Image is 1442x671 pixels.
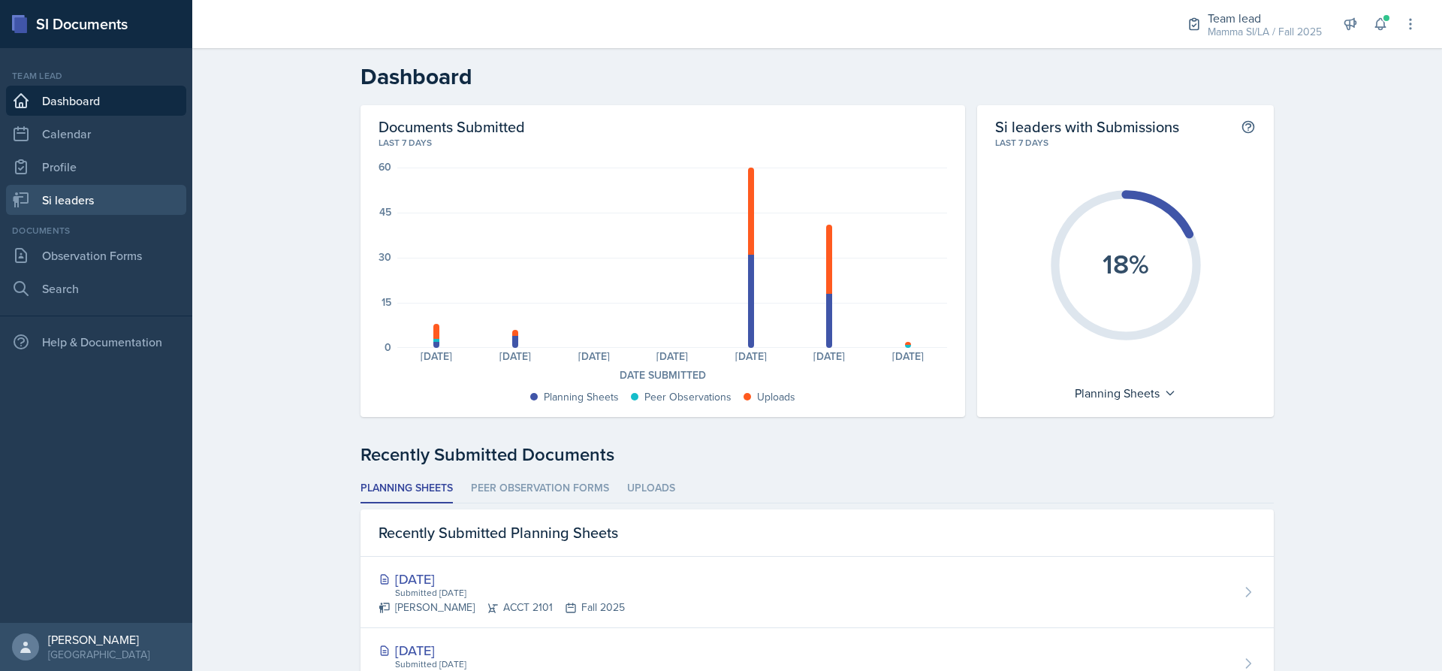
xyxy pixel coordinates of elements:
div: 15 [382,297,391,307]
div: Last 7 days [379,136,947,150]
div: [DATE] [379,569,625,589]
li: Uploads [627,474,675,503]
div: Recently Submitted Planning Sheets [360,509,1274,557]
a: Profile [6,152,186,182]
li: Planning Sheets [360,474,453,503]
a: Calendar [6,119,186,149]
div: Peer Observations [644,389,732,405]
text: 18% [1103,244,1149,283]
div: [DATE] [790,351,869,361]
div: [PERSON_NAME] ACCT 2101 Fall 2025 [379,600,625,615]
a: Observation Forms [6,240,186,271]
div: Submitted [DATE] [394,586,625,600]
div: [PERSON_NAME] [48,632,149,647]
a: Search [6,274,186,304]
div: [DATE] [633,351,712,361]
div: Submitted [DATE] [394,657,624,671]
h2: Dashboard [360,63,1274,90]
div: 60 [379,162,391,172]
a: Si leaders [6,185,186,215]
a: Dashboard [6,86,186,116]
div: [DATE] [554,351,633,361]
div: [DATE] [869,351,948,361]
div: Team lead [6,69,186,83]
div: Date Submitted [379,367,947,383]
div: Planning Sheets [544,389,619,405]
div: Recently Submitted Documents [360,441,1274,468]
h2: Si leaders with Submissions [995,117,1179,136]
div: Team lead [1208,9,1322,27]
div: [DATE] [397,351,476,361]
div: Help & Documentation [6,327,186,357]
div: Planning Sheets [1067,381,1184,405]
div: [GEOGRAPHIC_DATA] [48,647,149,662]
div: Uploads [757,389,795,405]
h2: Documents Submitted [379,117,947,136]
li: Peer Observation Forms [471,474,609,503]
a: [DATE] Submitted [DATE] [PERSON_NAME]ACCT 2101Fall 2025 [360,557,1274,628]
div: 45 [379,207,391,217]
div: Last 7 days [995,136,1256,150]
div: 0 [385,342,391,352]
div: 30 [379,252,391,262]
div: [DATE] [712,351,791,361]
div: [DATE] [379,640,624,660]
div: [DATE] [476,351,555,361]
div: Mamma SI/LA / Fall 2025 [1208,24,1322,40]
div: Documents [6,224,186,237]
